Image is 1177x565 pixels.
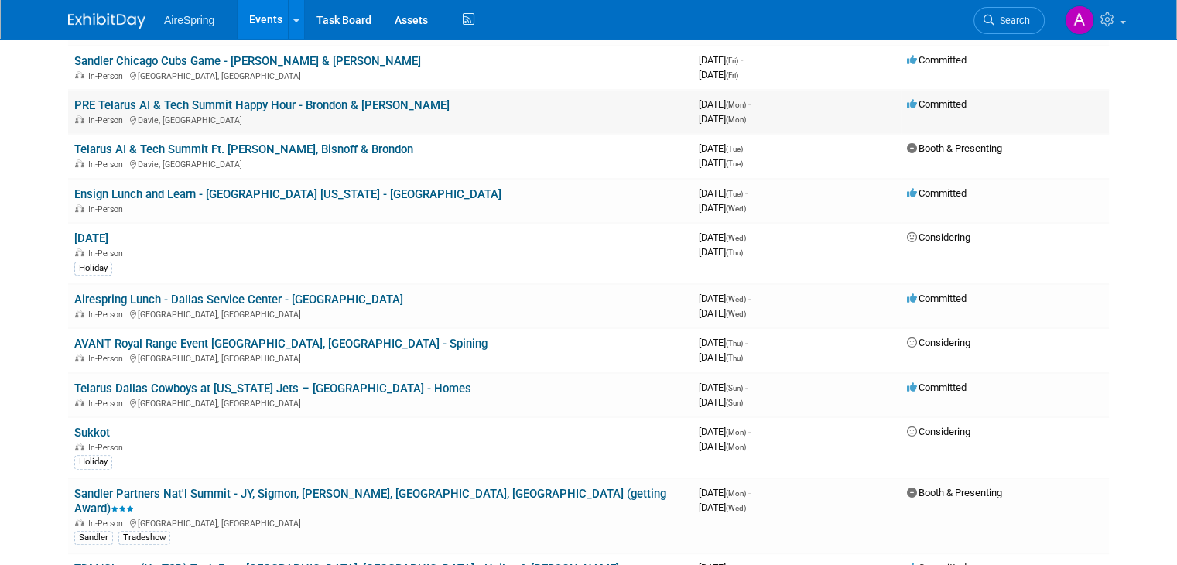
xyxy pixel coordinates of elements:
[75,115,84,123] img: In-Person Event
[726,248,743,257] span: (Thu)
[726,443,746,451] span: (Mon)
[726,295,746,303] span: (Wed)
[699,142,748,154] span: [DATE]
[726,115,746,124] span: (Mon)
[74,487,666,515] a: Sandler Partners Nat'l Summit - JY, Sigmon, [PERSON_NAME], [GEOGRAPHIC_DATA], [GEOGRAPHIC_DATA] (...
[74,516,686,529] div: [GEOGRAPHIC_DATA], [GEOGRAPHIC_DATA]
[699,487,751,498] span: [DATE]
[118,531,170,545] div: Tradeshow
[699,396,743,408] span: [DATE]
[75,519,84,526] img: In-Person Event
[726,354,743,362] span: (Thu)
[88,248,128,259] span: In-Person
[699,307,746,319] span: [DATE]
[74,98,450,112] a: PRE Telarus AI & Tech Summit Happy Hour - Brondon & [PERSON_NAME]
[741,54,743,66] span: -
[75,159,84,167] img: In-Person Event
[88,354,128,364] span: In-Person
[699,337,748,348] span: [DATE]
[74,426,110,440] a: Sukkot
[907,142,1002,154] span: Booth & Presenting
[74,531,113,545] div: Sandler
[745,382,748,393] span: -
[699,202,746,214] span: [DATE]
[699,382,748,393] span: [DATE]
[907,487,1002,498] span: Booth & Presenting
[74,455,112,469] div: Holiday
[88,399,128,409] span: In-Person
[726,384,743,392] span: (Sun)
[726,234,746,242] span: (Wed)
[907,187,967,199] span: Committed
[699,113,746,125] span: [DATE]
[74,231,108,245] a: [DATE]
[699,293,751,304] span: [DATE]
[74,396,686,409] div: [GEOGRAPHIC_DATA], [GEOGRAPHIC_DATA]
[699,98,751,110] span: [DATE]
[74,293,403,306] a: Airespring Lunch - Dallas Service Center - [GEOGRAPHIC_DATA]
[745,142,748,154] span: -
[907,231,970,243] span: Considering
[75,310,84,317] img: In-Person Event
[907,337,970,348] span: Considering
[726,399,743,407] span: (Sun)
[726,339,743,348] span: (Thu)
[699,231,751,243] span: [DATE]
[745,187,748,199] span: -
[74,142,413,156] a: Telarus AI & Tech Summit Ft. [PERSON_NAME], Bisnoff & Brondon
[907,426,970,437] span: Considering
[699,246,743,258] span: [DATE]
[88,204,128,214] span: In-Person
[748,231,751,243] span: -
[75,204,84,212] img: In-Person Event
[74,69,686,81] div: [GEOGRAPHIC_DATA], [GEOGRAPHIC_DATA]
[88,443,128,453] span: In-Person
[88,71,128,81] span: In-Person
[75,248,84,256] img: In-Person Event
[75,71,84,79] img: In-Person Event
[699,69,738,80] span: [DATE]
[1065,5,1094,35] img: Angie Handal
[699,351,743,363] span: [DATE]
[74,337,488,351] a: AVANT Royal Range Event [GEOGRAPHIC_DATA], [GEOGRAPHIC_DATA] - Spining
[726,428,746,437] span: (Mon)
[748,426,751,437] span: -
[75,354,84,361] img: In-Person Event
[907,54,967,66] span: Committed
[699,426,751,437] span: [DATE]
[907,293,967,304] span: Committed
[88,310,128,320] span: In-Person
[726,310,746,318] span: (Wed)
[726,504,746,512] span: (Wed)
[74,307,686,320] div: [GEOGRAPHIC_DATA], [GEOGRAPHIC_DATA]
[88,115,128,125] span: In-Person
[726,145,743,153] span: (Tue)
[74,113,686,125] div: Davie, [GEOGRAPHIC_DATA]
[726,190,743,198] span: (Tue)
[74,382,471,395] a: Telarus Dallas Cowboys at [US_STATE] Jets – [GEOGRAPHIC_DATA] - Homes
[74,351,686,364] div: [GEOGRAPHIC_DATA], [GEOGRAPHIC_DATA]
[699,54,743,66] span: [DATE]
[75,399,84,406] img: In-Person Event
[74,54,421,68] a: Sandler Chicago Cubs Game - [PERSON_NAME] & [PERSON_NAME]
[88,519,128,529] span: In-Person
[699,157,743,169] span: [DATE]
[75,443,84,450] img: In-Person Event
[74,187,501,201] a: Ensign Lunch and Learn - [GEOGRAPHIC_DATA] [US_STATE] - [GEOGRAPHIC_DATA]
[699,440,746,452] span: [DATE]
[907,382,967,393] span: Committed
[74,157,686,169] div: Davie, [GEOGRAPHIC_DATA]
[745,337,748,348] span: -
[68,13,145,29] img: ExhibitDay
[88,159,128,169] span: In-Person
[699,187,748,199] span: [DATE]
[748,487,751,498] span: -
[164,14,214,26] span: AireSpring
[726,101,746,109] span: (Mon)
[726,489,746,498] span: (Mon)
[699,502,746,513] span: [DATE]
[726,204,746,213] span: (Wed)
[907,98,967,110] span: Committed
[973,7,1045,34] a: Search
[748,293,751,304] span: -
